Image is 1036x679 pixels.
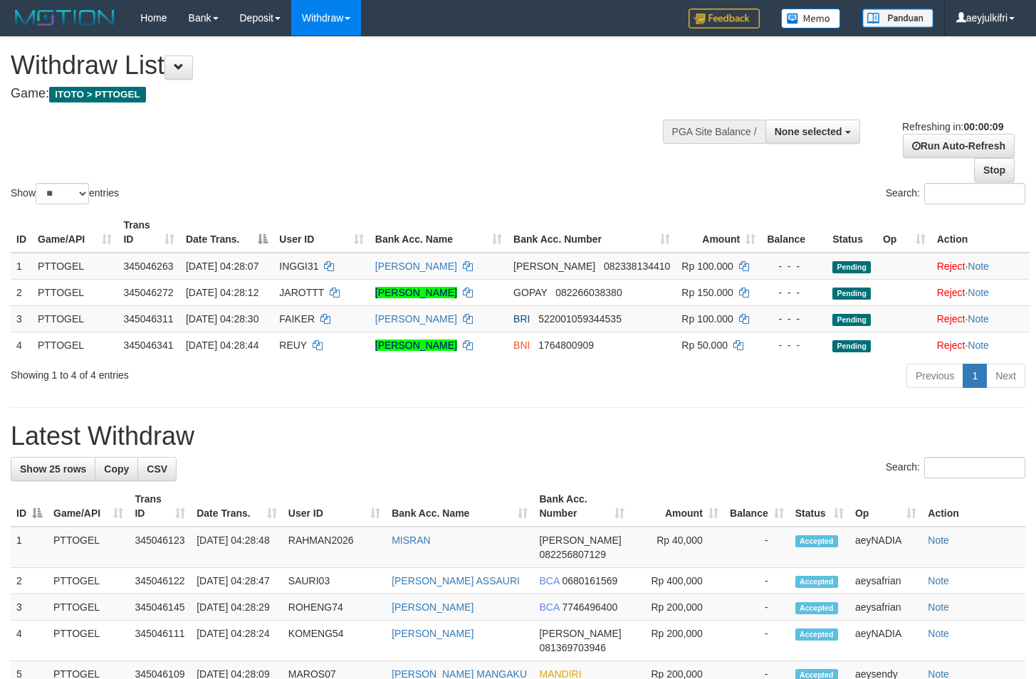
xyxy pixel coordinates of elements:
[48,568,129,594] td: PTTOGEL
[191,568,283,594] td: [DATE] 04:28:47
[386,486,533,527] th: Bank Acc. Name: activate to sort column ascending
[539,628,621,639] span: [PERSON_NAME]
[49,87,146,102] span: ITOTO > PTTOGEL
[11,621,48,661] td: 4
[986,364,1025,388] a: Next
[32,253,117,280] td: PTTOGEL
[279,260,318,272] span: INGGI31
[922,486,1025,527] th: Action
[681,339,728,351] span: Rp 50.000
[832,340,871,352] span: Pending
[147,463,167,475] span: CSV
[191,486,283,527] th: Date Trans.: activate to sort column ascending
[681,287,733,298] span: Rp 150.000
[928,628,949,639] a: Note
[283,568,386,594] td: SAURI03
[963,121,1003,132] strong: 00:00:09
[968,313,989,325] a: Note
[886,457,1025,478] label: Search:
[32,279,117,305] td: PTTOGEL
[886,183,1025,204] label: Search:
[931,253,1030,280] td: ·
[538,313,622,325] span: Copy 522001059344535 to clipboard
[968,339,989,351] a: Note
[186,339,258,351] span: [DATE] 04:28:44
[11,422,1025,451] h1: Latest Withdraw
[539,601,559,613] span: BCA
[630,527,724,568] td: Rp 40,000
[724,486,790,527] th: Balance: activate to sort column ascending
[283,621,386,661] td: KOMENG54
[795,628,838,641] span: Accepted
[931,332,1030,358] td: ·
[513,260,595,272] span: [PERSON_NAME]
[11,594,48,621] td: 3
[903,134,1015,158] a: Run Auto-Refresh
[924,457,1025,478] input: Search:
[761,212,827,253] th: Balance
[375,313,457,325] a: [PERSON_NAME]
[832,261,871,273] span: Pending
[928,575,949,586] a: Note
[849,527,922,568] td: aeyNADIA
[974,158,1015,182] a: Stop
[931,279,1030,305] td: ·
[539,575,559,586] span: BCA
[795,602,838,614] span: Accepted
[937,260,966,272] a: Reject
[827,212,877,253] th: Status
[663,120,765,144] div: PGA Site Balance /
[392,535,430,546] a: MISRAN
[630,594,724,621] td: Rp 200,000
[937,313,966,325] a: Reject
[539,549,605,560] span: Copy 082256807129 to clipboard
[104,463,129,475] span: Copy
[724,594,790,621] td: -
[279,287,324,298] span: JAROTTT
[186,287,258,298] span: [DATE] 04:28:12
[11,183,119,204] label: Show entries
[32,305,117,332] td: PTTOGEL
[724,527,790,568] td: -
[968,287,989,298] a: Note
[279,313,315,325] span: FAIKER
[11,527,48,568] td: 1
[123,313,173,325] span: 345046311
[877,212,931,253] th: Op: activate to sort column ascending
[48,527,129,568] td: PTTOGEL
[129,486,191,527] th: Trans ID: activate to sort column ascending
[11,457,95,481] a: Show 25 rows
[795,576,838,588] span: Accepted
[689,9,760,28] img: Feedback.jpg
[123,339,173,351] span: 345046341
[724,568,790,594] td: -
[375,287,457,298] a: [PERSON_NAME]
[129,594,191,621] td: 345046145
[931,305,1030,332] td: ·
[11,332,32,358] td: 4
[513,339,530,351] span: BNI
[186,260,258,272] span: [DATE] 04:28:07
[11,51,676,80] h1: Withdraw List
[767,312,821,326] div: - - -
[36,183,89,204] select: Showentries
[375,260,457,272] a: [PERSON_NAME]
[129,527,191,568] td: 345046123
[676,212,761,253] th: Amount: activate to sort column ascending
[767,285,821,300] div: - - -
[129,568,191,594] td: 345046122
[392,628,473,639] a: [PERSON_NAME]
[765,120,860,144] button: None selected
[937,339,966,351] a: Reject
[928,535,949,546] a: Note
[902,121,1003,132] span: Refreshing in:
[767,338,821,352] div: - - -
[604,260,670,272] span: Copy 082338134410 to clipboard
[849,594,922,621] td: aeysafrian
[562,601,617,613] span: Copy 7746496400 to clipboard
[681,313,733,325] span: Rp 100.000
[681,260,733,272] span: Rp 100.000
[906,364,963,388] a: Previous
[832,288,871,300] span: Pending
[283,486,386,527] th: User ID: activate to sort column ascending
